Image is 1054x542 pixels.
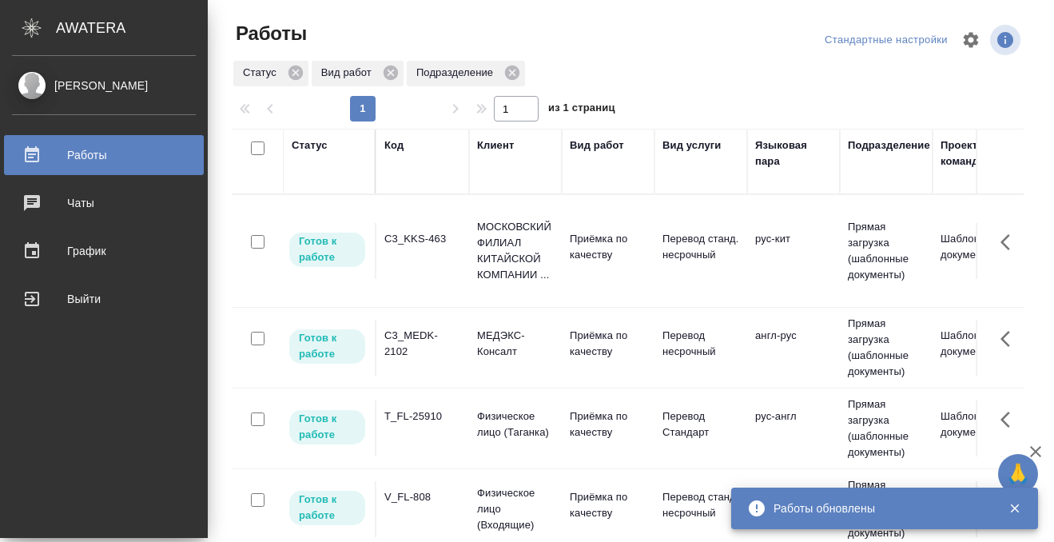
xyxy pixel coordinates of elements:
[4,279,204,319] a: Выйти
[570,408,646,440] p: Приёмка по качеству
[840,308,933,388] td: Прямая загрузка (шаблонные документы)
[299,411,356,443] p: Готов к работе
[933,401,1025,456] td: Шаблонные документы
[662,328,739,360] p: Перевод несрочный
[755,137,832,169] div: Языковая пара
[662,231,739,263] p: Перевод станд. несрочный
[12,143,196,167] div: Работы
[548,98,615,122] span: из 1 страниц
[4,231,204,271] a: График
[12,191,196,215] div: Чаты
[570,231,646,263] p: Приёмка по качеству
[1004,457,1032,491] span: 🙏
[299,492,356,524] p: Готов к работе
[747,401,840,456] td: рус-англ
[384,328,461,360] div: C3_MEDK-2102
[384,489,461,505] div: V_FL-808
[477,328,554,360] p: МЕДЭКС-Консалт
[662,137,722,153] div: Вид услуги
[12,77,196,94] div: [PERSON_NAME]
[288,408,367,446] div: Исполнитель может приступить к работе
[821,28,952,53] div: split button
[477,137,514,153] div: Клиент
[570,489,646,521] p: Приёмка по качеству
[570,137,624,153] div: Вид работ
[233,61,308,86] div: Статус
[933,223,1025,279] td: Шаблонные документы
[662,489,739,521] p: Перевод станд. несрочный
[288,231,367,269] div: Исполнитель может приступить к работе
[477,485,554,533] p: Физическое лицо (Входящие)
[12,287,196,311] div: Выйти
[4,183,204,223] a: Чаты
[747,223,840,279] td: рус-кит
[288,328,367,365] div: Исполнитель может приступить к работе
[321,65,377,81] p: Вид работ
[4,135,204,175] a: Работы
[477,219,554,283] p: МОСКОВСКИЙ ФИЛИАЛ КИТАЙСКОЙ КОМПАНИИ ...
[991,223,1029,261] button: Здесь прячутся важные кнопки
[998,454,1038,494] button: 🙏
[933,481,1025,537] td: Шаблонные документы
[848,137,930,153] div: Подразделение
[747,481,840,537] td: каз-рус
[662,408,739,440] p: Перевод Стандарт
[840,389,933,468] td: Прямая загрузка (шаблонные документы)
[416,65,499,81] p: Подразделение
[312,61,404,86] div: Вид работ
[56,12,208,44] div: AWATERA
[232,21,307,46] span: Работы
[292,137,328,153] div: Статус
[288,489,367,527] div: Исполнитель может приступить к работе
[933,320,1025,376] td: Шаблонные документы
[477,408,554,440] p: Физическое лицо (Таганка)
[384,408,461,424] div: T_FL-25910
[299,233,356,265] p: Готов к работе
[384,231,461,247] div: C3_KKS-463
[12,239,196,263] div: График
[990,25,1024,55] span: Посмотреть информацию
[384,137,404,153] div: Код
[570,328,646,360] p: Приёмка по качеству
[299,330,356,362] p: Готов к работе
[407,61,525,86] div: Подразделение
[991,320,1029,358] button: Здесь прячутся важные кнопки
[774,500,984,516] div: Работы обновлены
[998,501,1031,516] button: Закрыть
[243,65,282,81] p: Статус
[840,211,933,291] td: Прямая загрузка (шаблонные документы)
[941,137,1017,169] div: Проектная команда
[991,401,1029,439] button: Здесь прячутся важные кнопки
[952,21,990,59] span: Настроить таблицу
[747,320,840,376] td: англ-рус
